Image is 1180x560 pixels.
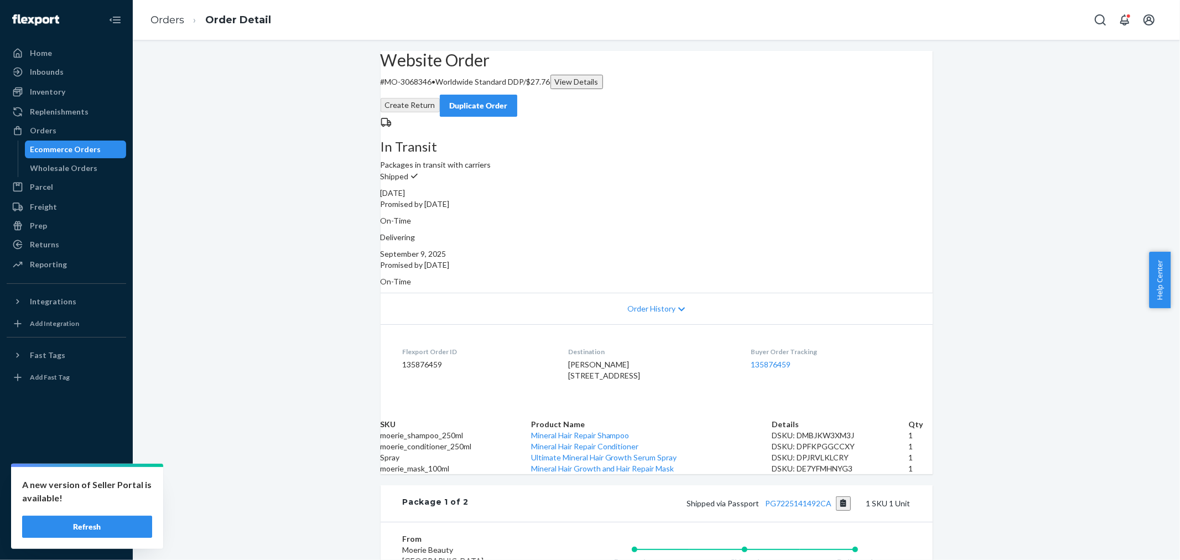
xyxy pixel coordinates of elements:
a: Add Integration [7,315,126,333]
a: Settings [7,473,126,490]
a: Inbounds [7,63,126,81]
a: Mineral Hair Growth and Hair Repair Mask [531,464,674,473]
ol: breadcrumbs [142,4,280,37]
th: Product Name [531,419,772,430]
a: Order Detail [205,14,271,26]
div: Duplicate Order [449,100,508,111]
a: Prep [7,217,126,235]
div: View Details [555,76,599,87]
p: On-Time [381,276,933,287]
a: Wholesale Orders [25,159,127,177]
button: Create Return [381,98,440,112]
div: Freight [30,201,57,212]
div: DSKU: DPJRVLKLCRY [772,452,908,463]
div: DSKU: DMBJKW3XM3J [772,430,908,441]
img: Flexport logo [12,14,59,25]
div: Reporting [30,259,67,270]
a: Mineral Hair Repair Conditioner [531,442,639,451]
div: Wholesale Orders [30,163,98,174]
div: 1 SKU 1 Unit [469,496,910,511]
a: Ultimate Mineral Hair Growth Serum Spray [531,453,677,462]
div: Ecommerce Orders [30,144,101,155]
td: 1 [909,430,933,441]
a: Parcel [7,178,126,196]
a: Replenishments [7,103,126,121]
button: Open notifications [1114,9,1136,31]
dt: Flexport Order ID [403,347,550,356]
div: Inbounds [30,66,64,77]
dt: From [403,533,535,545]
a: PG7225141492CA [765,499,831,508]
button: Duplicate Order [440,95,517,117]
button: Open account menu [1138,9,1160,31]
div: [DATE] [381,188,933,199]
p: Shipped [381,170,933,182]
button: Help Center [1149,252,1171,308]
a: Talk to Support [7,491,126,509]
td: 1 [909,463,933,474]
a: Help Center [7,510,126,528]
a: Reporting [7,256,126,273]
h2: Website Order [381,51,933,69]
th: Qty [909,419,933,430]
td: 1 [909,441,933,452]
div: DSKU: DE7YFMHNYG3 [772,463,908,474]
div: Replenishments [30,106,89,117]
button: Give Feedback [7,529,126,547]
a: Orders [150,14,184,26]
dd: 135876459 [403,359,550,370]
a: Freight [7,198,126,216]
td: moerie_conditioner_250ml [381,441,531,452]
a: Ecommerce Orders [25,141,127,158]
div: Packages in transit with carriers [381,139,933,170]
a: Inventory [7,83,126,101]
button: Open Search Box [1089,9,1111,31]
div: Fast Tags [30,350,65,361]
button: Copy tracking number [836,496,851,511]
a: Mineral Hair Repair Shampoo [531,431,630,440]
div: Returns [30,239,59,250]
td: 1 [909,452,933,463]
div: Add Fast Tag [30,372,70,382]
p: Delivering [381,232,933,243]
div: Orders [30,125,56,136]
th: SKU [381,419,531,430]
span: Worldwide Standard DDP [436,77,524,86]
td: moerie_mask_100ml [381,463,531,474]
div: September 9, 2025 [381,248,933,260]
div: Package 1 of 2 [403,496,469,511]
dt: Destination [568,347,733,356]
td: Spray [381,452,531,463]
dt: Buyer Order Tracking [751,347,910,356]
div: Prep [30,220,47,231]
p: Promised by [DATE] [381,260,933,271]
span: Order History [627,303,675,314]
a: Add Fast Tag [7,369,126,386]
p: # MO-3068346 / $27.76 [381,75,933,89]
p: A new version of Seller Portal is available! [22,478,152,505]
button: Refresh [22,516,152,538]
h3: In Transit [381,139,933,154]
span: [PERSON_NAME] [STREET_ADDRESS] [568,360,640,380]
button: Integrations [7,293,126,310]
div: Add Integration [30,319,79,328]
p: On-Time [381,215,933,226]
a: Home [7,44,126,62]
button: Fast Tags [7,346,126,364]
p: Promised by [DATE] [381,199,933,210]
a: 135876459 [751,360,791,369]
button: Close Navigation [104,9,126,31]
div: Inventory [30,86,65,97]
button: View Details [550,75,603,89]
div: Home [30,48,52,59]
div: DSKU: DPFKPGGCCXY [772,441,908,452]
div: Parcel [30,182,53,193]
a: Orders [7,122,126,139]
div: Integrations [30,296,76,307]
td: moerie_shampoo_250ml [381,430,531,441]
th: Details [772,419,908,430]
span: Shipped via Passport [687,499,851,508]
span: • [432,77,436,86]
a: Returns [7,236,126,253]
